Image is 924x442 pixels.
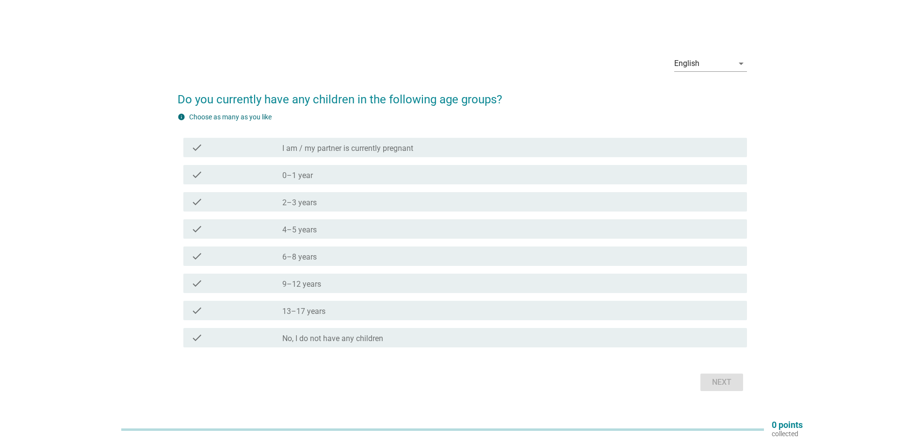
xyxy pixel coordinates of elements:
i: check [191,250,203,262]
label: 0–1 year [282,171,313,180]
div: English [674,59,699,68]
h2: Do you currently have any children in the following age groups? [178,81,747,108]
label: I am / my partner is currently pregnant [282,144,413,153]
p: collected [772,429,803,438]
label: No, I do not have any children [282,334,383,344]
label: Choose as many as you like [189,113,272,121]
i: check [191,305,203,316]
label: 6–8 years [282,252,317,262]
i: check [191,278,203,289]
i: check [191,332,203,344]
p: 0 points [772,421,803,429]
i: check [191,223,203,235]
label: 4–5 years [282,225,317,235]
i: check [191,142,203,153]
label: 13–17 years [282,307,325,316]
i: check [191,196,203,208]
i: check [191,169,203,180]
label: 2–3 years [282,198,317,208]
i: arrow_drop_down [735,58,747,69]
i: info [178,113,185,121]
label: 9–12 years [282,279,321,289]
